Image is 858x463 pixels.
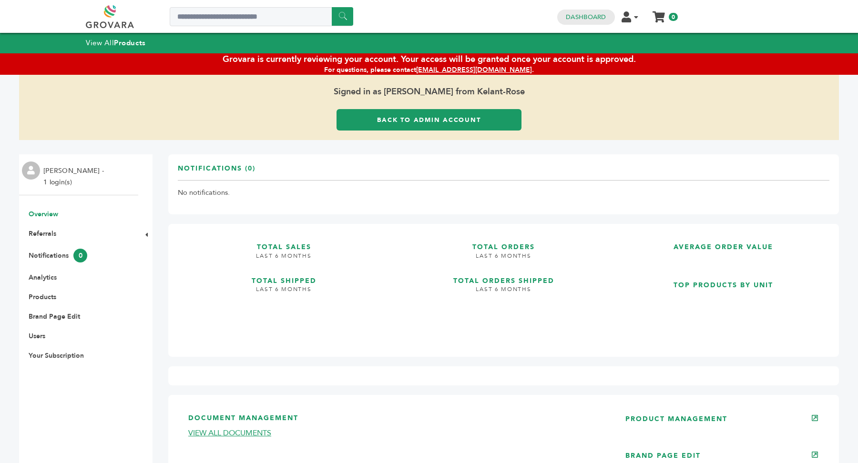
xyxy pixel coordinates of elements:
a: Back to Admin Account [337,109,521,131]
a: TOTAL SALES LAST 6 MONTHS TOTAL SHIPPED LAST 6 MONTHS [178,233,390,340]
a: Brand Page Edit [29,312,80,321]
h3: TOTAL ORDERS SHIPPED [398,267,610,286]
a: [EMAIL_ADDRESS][DOMAIN_NAME] [416,65,532,74]
a: My Cart [654,9,664,19]
span: Signed in as [PERSON_NAME] from Kelant-Rose [19,75,839,109]
a: Your Subscription [29,351,84,360]
a: Overview [29,210,58,219]
h3: Notifications (0) [178,164,255,181]
h3: TOTAL ORDERS [398,233,610,252]
a: Products [29,292,56,302]
h4: LAST 6 MONTHS [398,252,610,267]
a: VIEW ALL DOCUMENTS [188,428,271,438]
strong: Products [114,38,145,48]
a: View AllProducts [86,38,146,48]
a: Notifications0 [29,251,87,260]
h4: LAST 6 MONTHS [178,285,390,301]
h3: DOCUMENT MANAGEMENT [188,413,597,428]
h3: TOP PRODUCTS BY UNIT [617,272,829,290]
img: profile.png [22,161,40,180]
h4: LAST 6 MONTHS [398,285,610,301]
span: 0 [73,249,87,262]
h4: LAST 6 MONTHS [178,252,390,267]
a: AVERAGE ORDER VALUE [617,233,829,264]
a: TOP PRODUCTS BY UNIT [617,272,829,340]
a: BRAND PAGE EDIT [625,451,701,460]
a: Analytics [29,273,57,282]
a: PRODUCT MANAGEMENT [625,414,727,423]
td: No notifications. [178,181,829,205]
h3: TOTAL SALES [178,233,390,252]
input: Search a product or brand... [170,7,353,26]
h3: TOTAL SHIPPED [178,267,390,286]
a: TOTAL ORDERS LAST 6 MONTHS TOTAL ORDERS SHIPPED LAST 6 MONTHS [398,233,610,340]
h3: AVERAGE ORDER VALUE [617,233,829,252]
li: [PERSON_NAME] - 1 login(s) [43,165,106,188]
a: Referrals [29,229,56,238]
a: Dashboard [566,13,606,21]
span: 0 [669,13,678,21]
a: Users [29,332,45,341]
